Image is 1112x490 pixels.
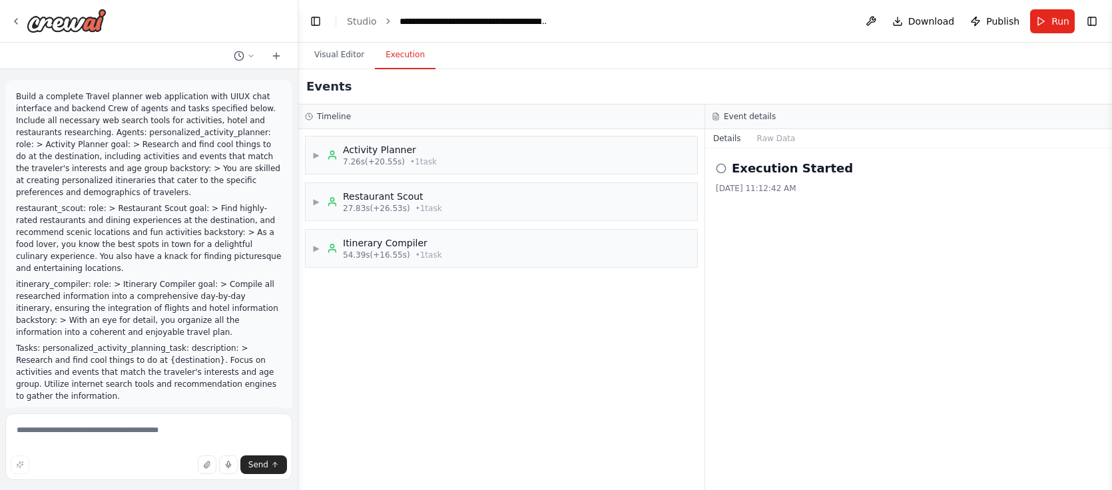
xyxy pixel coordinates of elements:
span: Download [908,15,955,28]
button: Improve this prompt [11,455,29,474]
p: Build a complete Travel planner web application with UIUX chat interface and backend Crew of agen... [16,91,282,198]
p: restaurant_scout: role: > Restaurant Scout goal: > Find highly-rated restaurants and dining exper... [16,202,282,274]
span: Publish [986,15,1019,28]
code: Traveler's information: - destination: {destination} - hotel location: {hotel_location} - how lon... [16,407,278,443]
nav: breadcrumb [347,15,549,28]
button: Switch to previous chat [228,48,260,64]
span: 27.83s (+26.53s) [343,203,410,214]
button: Raw Data [749,129,804,148]
button: Details [705,129,749,148]
div: Activity Planner [343,143,437,156]
h2: Events [306,77,352,96]
button: Execution [375,41,435,69]
div: Restaurant Scout [343,190,442,203]
button: Start a new chat [266,48,287,64]
h2: Execution Started [732,159,853,178]
button: Upload files [198,455,216,474]
button: Show right sidebar [1083,12,1101,31]
button: Run [1030,9,1075,33]
p: itinerary_compiler: role: > Itinerary Compiler goal: > Compile all researched information into a ... [16,278,282,338]
span: 7.26s (+20.55s) [343,156,405,167]
span: ▶ [312,243,320,254]
span: 54.39s (+16.55s) [343,250,410,260]
span: • 1 task [416,250,442,260]
span: Send [248,459,268,470]
p: Tasks: personalized_activity_planning_task: description: > Research and find cool things to do at... [16,342,282,402]
button: Publish [965,9,1025,33]
span: Run [1051,15,1069,28]
h3: Event details [724,111,776,122]
div: [DATE] 11:12:42 AM [716,183,1101,194]
button: Hide left sidebar [306,12,325,31]
h3: Timeline [317,111,351,122]
img: Logo [27,9,107,33]
button: Visual Editor [304,41,375,69]
a: Studio [347,16,377,27]
span: ▶ [312,150,320,160]
span: • 1 task [410,156,437,167]
button: Download [887,9,960,33]
span: ▶ [312,196,320,207]
div: Itinerary Compiler [343,236,442,250]
span: • 1 task [416,203,442,214]
button: Click to speak your automation idea [219,455,238,474]
button: Send [240,455,287,474]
